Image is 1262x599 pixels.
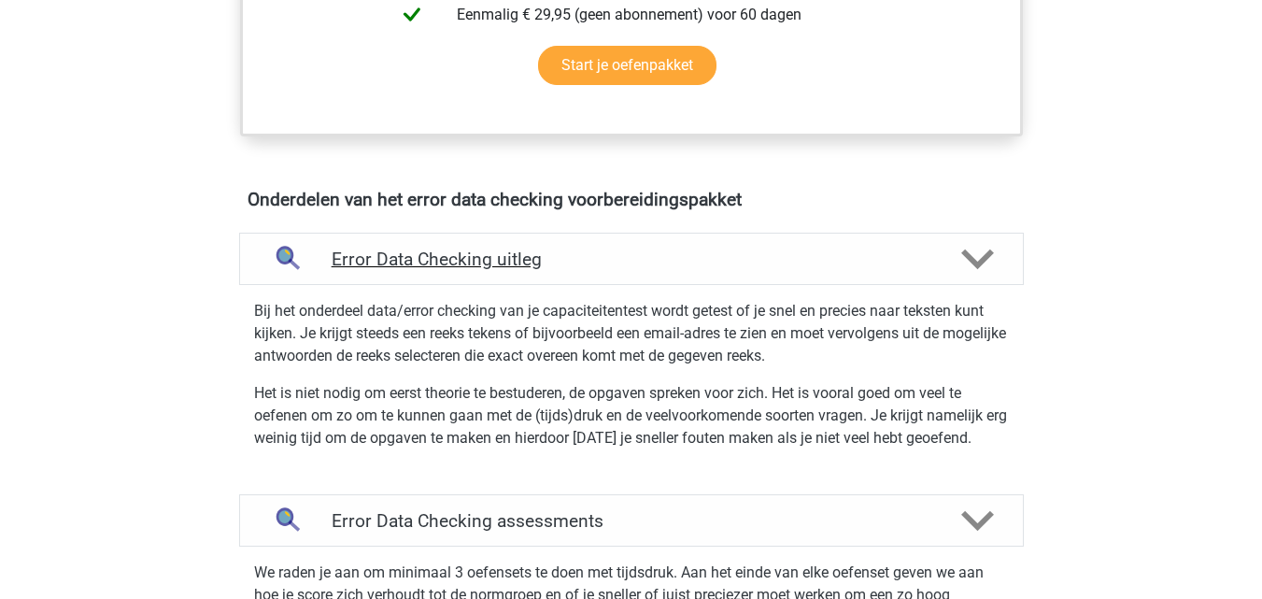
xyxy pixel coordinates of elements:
h4: Error Data Checking assessments [332,510,931,532]
h4: Error Data Checking uitleg [332,249,931,270]
img: error data checking assessments [262,497,310,545]
p: Het is niet nodig om eerst theorie te bestuderen, de opgaven spreken voor zich. Het is vooral goe... [254,382,1009,449]
img: error data checking uitleg [262,235,310,283]
h4: Onderdelen van het error data checking voorbereidingspakket [248,189,1015,210]
a: assessments Error Data Checking assessments [232,494,1031,547]
a: uitleg Error Data Checking uitleg [232,233,1031,285]
a: Start je oefenpakket [538,46,716,85]
p: Bij het onderdeel data/error checking van je capaciteitentest wordt getest of je snel en precies ... [254,300,1009,367]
